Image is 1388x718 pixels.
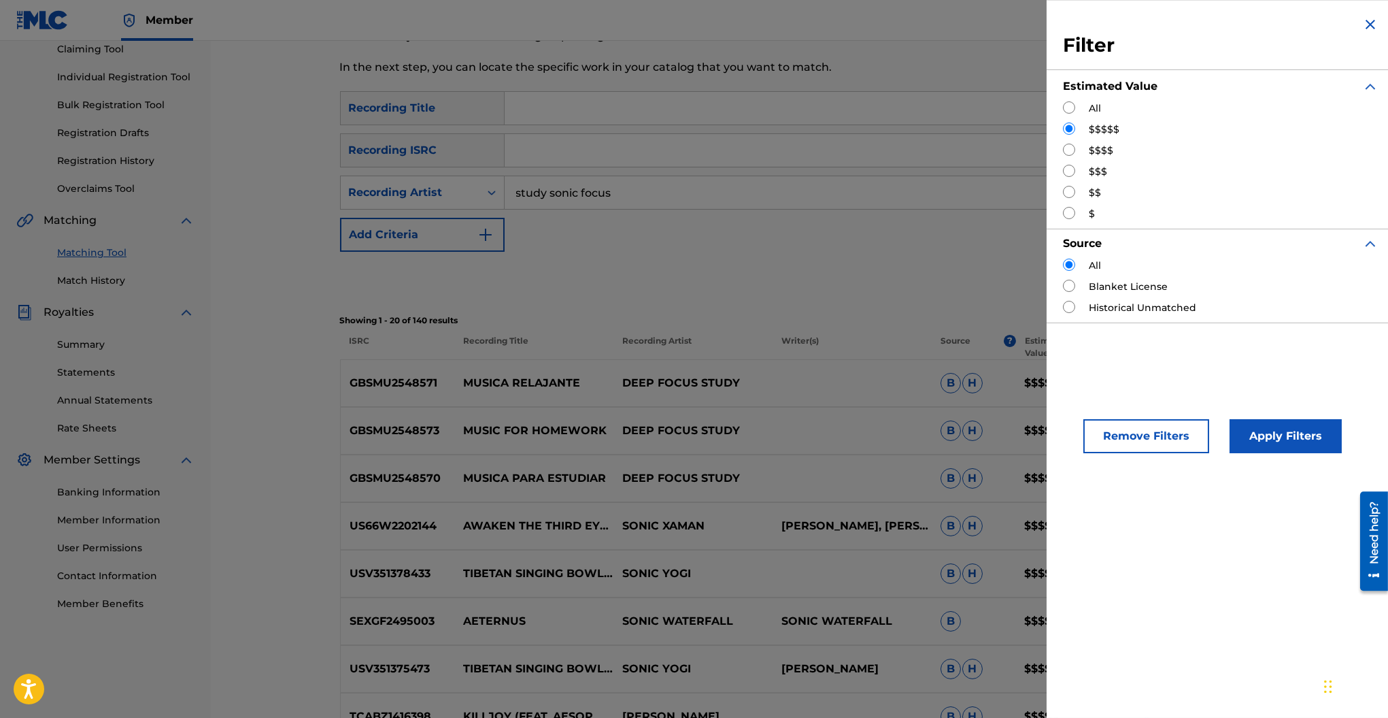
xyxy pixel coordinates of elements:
[941,468,961,489] span: B
[1015,518,1100,534] p: $$$$$
[477,227,494,243] img: 9d2ae6d4665cec9f34b9.svg
[341,661,455,677] p: USV351375473
[1015,423,1100,439] p: $$$$$
[613,566,773,582] p: SONIC YOGI
[1230,419,1342,453] button: Apply Filters
[962,564,983,584] span: H
[57,541,194,555] a: User Permissions
[1320,653,1388,718] iframe: Chat Widget
[1089,101,1101,116] label: All
[613,375,773,391] p: DEEP FOCUS STUDY
[178,212,194,229] img: expand
[16,452,33,468] img: Member Settings
[941,564,961,584] span: B
[941,516,961,536] span: B
[962,373,983,393] span: H
[1089,144,1113,158] label: $$$$
[57,597,194,611] a: Member Benefits
[613,518,773,534] p: SONIC XAMAN
[454,335,613,359] p: Recording Title
[349,184,471,201] div: Recording Artist
[1089,123,1119,137] label: $$$$$
[613,613,773,630] p: SONIC WATERFALL
[57,274,194,288] a: Match History
[340,218,505,252] button: Add Criteria
[1083,419,1209,453] button: Remove Filters
[613,335,773,359] p: Recording Artist
[340,335,454,359] p: ISRC
[1015,661,1100,677] p: $$$$$
[16,10,69,30] img: MLC Logo
[1004,335,1016,347] span: ?
[1063,80,1157,93] strong: Estimated Value
[178,304,194,321] img: expand
[341,470,455,487] p: GBSMU2548570
[1063,237,1102,250] strong: Source
[57,393,194,408] a: Annual Statements
[773,518,932,534] p: [PERSON_NAME], [PERSON_NAME]
[941,659,961,679] span: B
[1025,335,1087,359] p: Estimated Value
[57,569,194,583] a: Contact Information
[962,516,983,536] span: H
[178,452,194,468] img: expand
[340,314,1259,327] p: Showing 1 - 20 of 140 results
[57,42,194,56] a: Claiming Tool
[1089,301,1196,315] label: Historical Unmatched
[1089,259,1101,273] label: All
[57,485,194,500] a: Banking Information
[57,182,194,196] a: Overclaims Tool
[941,373,961,393] span: B
[44,212,97,229] span: Matching
[57,513,194,527] a: Member Information
[1015,566,1100,582] p: $$$$$
[962,468,983,489] span: H
[16,304,33,321] img: Royalties
[1362,235,1378,252] img: expand
[454,661,613,677] p: TIBETAN SINGING BOWLS - F# HEART CHAKRA - RELAXATION AND MEDITATION
[16,212,33,229] img: Matching
[57,421,194,436] a: Rate Sheets
[1015,375,1100,391] p: $$$$$
[773,613,932,630] p: SONIC WATERFALL
[1015,613,1100,630] p: $$$$$
[1350,487,1388,596] iframe: Resource Center
[962,421,983,441] span: H
[341,566,455,582] p: USV351378433
[57,338,194,352] a: Summary
[57,365,194,380] a: Statements
[454,613,613,630] p: AETERNUS
[1063,33,1378,58] h3: Filter
[613,661,773,677] p: SONIC YOGI
[1362,78,1378,95] img: expand
[1362,16,1378,33] img: close
[341,613,455,630] p: SEXGF2495003
[44,304,94,321] span: Royalties
[773,335,932,359] p: Writer(s)
[146,12,193,28] span: Member
[454,470,613,487] p: MUSICA PARA ESTUDIAR
[941,611,961,632] span: B
[1089,165,1107,179] label: $$$
[613,423,773,439] p: DEEP FOCUS STUDY
[341,423,455,439] p: GBSMU2548573
[941,421,961,441] span: B
[454,423,613,439] p: MUSIC FOR HOMEWORK
[340,91,1259,306] form: Search Form
[1089,186,1101,200] label: $$
[341,375,455,391] p: GBSMU2548571
[962,659,983,679] span: H
[340,59,1048,76] p: In the next step, you can locate the specific work in your catalog that you want to match.
[57,246,194,260] a: Matching Tool
[57,70,194,84] a: Individual Registration Tool
[773,661,932,677] p: [PERSON_NAME]
[57,126,194,140] a: Registration Drafts
[454,518,613,534] p: AWAKEN THE THIRD EYE CHAKRA
[121,12,137,29] img: Top Rightsholder
[1015,470,1100,487] p: $$$$$
[454,375,613,391] p: MUSICA RELAJANTE
[1324,666,1332,707] div: Drag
